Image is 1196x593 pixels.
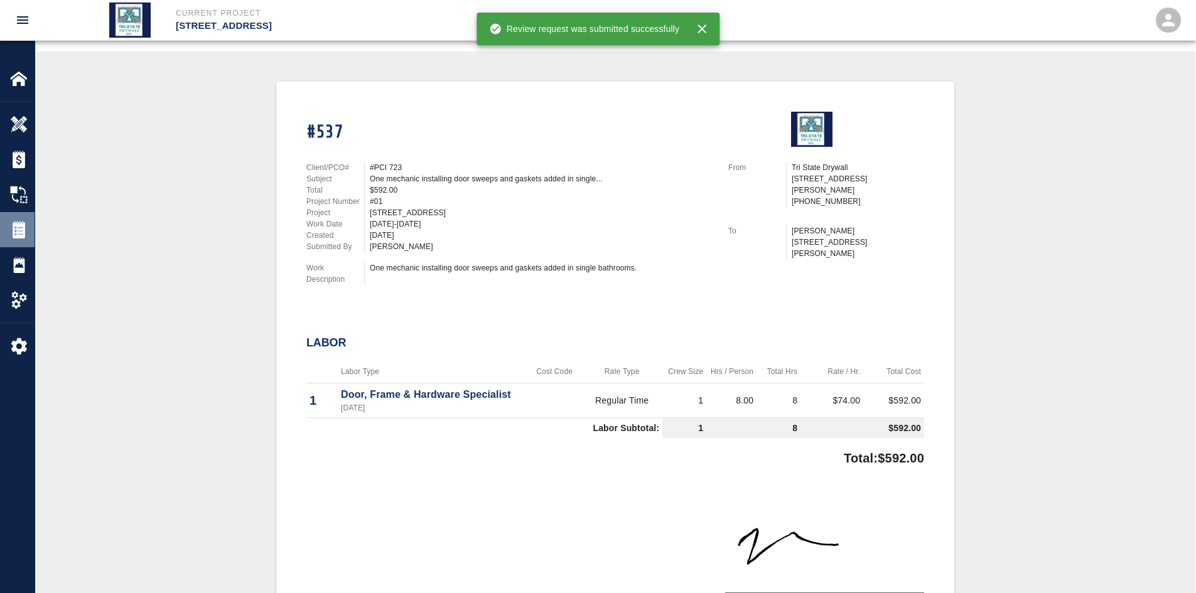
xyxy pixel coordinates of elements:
[176,8,666,19] p: Current Project
[306,262,364,285] p: Work Description
[109,3,151,38] img: Tri State Drywall
[757,360,800,383] th: Total Hrs
[662,383,706,417] td: 1
[800,383,863,417] td: $74.00
[800,360,863,383] th: Rate / Hr.
[662,417,706,438] td: 1
[863,360,924,383] th: Total Cost
[306,218,364,230] p: Work Date
[706,417,800,438] td: 8
[306,241,364,252] p: Submitted By
[8,5,38,35] button: open drawer
[338,360,527,383] th: Labor Type
[306,184,364,196] p: Total
[800,417,924,438] td: $592.00
[306,173,364,184] p: Subject
[370,173,713,184] div: One mechanic installing door sweeps and gaskets added in single...
[863,383,924,417] td: $592.00
[176,19,666,33] p: [STREET_ADDRESS]
[489,18,679,40] div: Review request was submitted successfully
[341,402,524,414] p: [DATE]
[306,207,364,218] p: Project
[757,383,800,417] td: 8
[792,173,924,196] p: [STREET_ADDRESS][PERSON_NAME]
[306,122,713,144] h1: #537
[370,262,713,274] div: One mechanic installing door sweeps and gaskets added in single bathrooms.
[370,230,713,241] div: [DATE]
[792,196,924,207] p: [PHONE_NUMBER]
[370,162,713,173] div: #PCI 723
[370,184,713,196] div: $592.00
[306,196,364,207] p: Project Number
[706,360,757,383] th: Hrs / Person
[341,387,524,402] p: Door, Frame & Hardware Specialist
[706,383,757,417] td: 8.00
[728,225,786,237] p: To
[370,196,713,207] div: #01
[581,383,662,417] td: Regular Time
[792,225,924,237] p: [PERSON_NAME]
[844,443,924,467] p: Total: $592.00
[306,417,662,438] td: Labor Subtotal:
[662,360,706,383] th: Crew Size
[527,360,581,383] th: Cost Code
[370,207,713,218] div: [STREET_ADDRESS]
[306,336,924,350] h2: Labor
[792,237,924,259] p: [STREET_ADDRESS][PERSON_NAME]
[1133,533,1196,593] iframe: Chat Widget
[306,230,364,241] p: Created
[725,492,924,592] img: signature
[791,112,832,147] img: Tri State Drywall
[792,162,924,173] p: Tri State Drywall
[581,360,662,383] th: Rate Type
[370,218,713,230] div: [DATE]-[DATE]
[306,162,364,173] p: Client/PCO#
[728,162,786,173] p: From
[370,241,713,252] div: [PERSON_NAME]
[310,391,335,410] p: 1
